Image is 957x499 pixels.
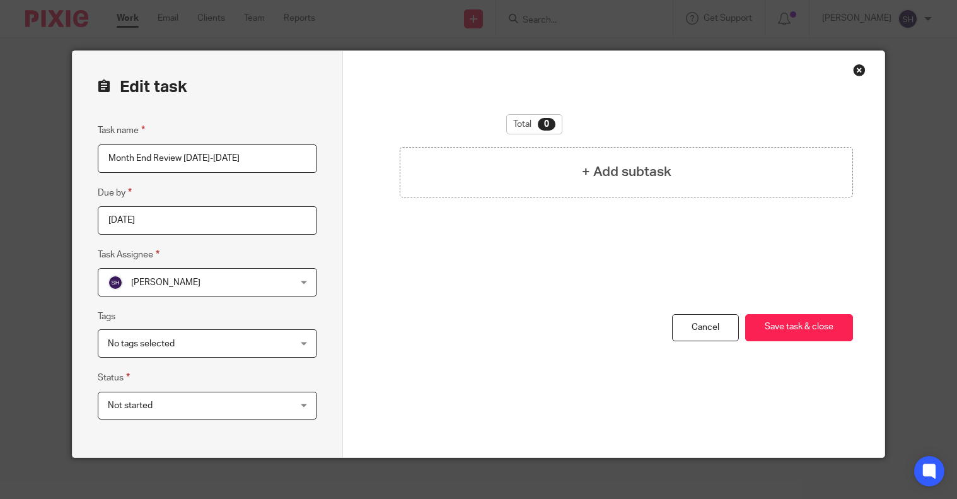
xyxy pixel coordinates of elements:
label: Due by [98,185,132,200]
input: Pick a date [98,206,317,235]
label: Task Assignee [98,247,159,262]
label: Tags [98,310,115,323]
div: Total [506,114,562,134]
div: 0 [538,118,555,131]
h2: Edit task [98,76,317,98]
button: Save task & close [745,314,853,341]
h4: + Add subtask [582,162,671,182]
span: No tags selected [108,339,175,348]
div: Close this dialog window [853,64,866,76]
a: Cancel [672,314,739,341]
label: Status [98,370,130,385]
span: [PERSON_NAME] [131,278,200,287]
label: Task name [98,123,145,138]
img: svg%3E [108,275,123,290]
span: Not started [108,401,153,410]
